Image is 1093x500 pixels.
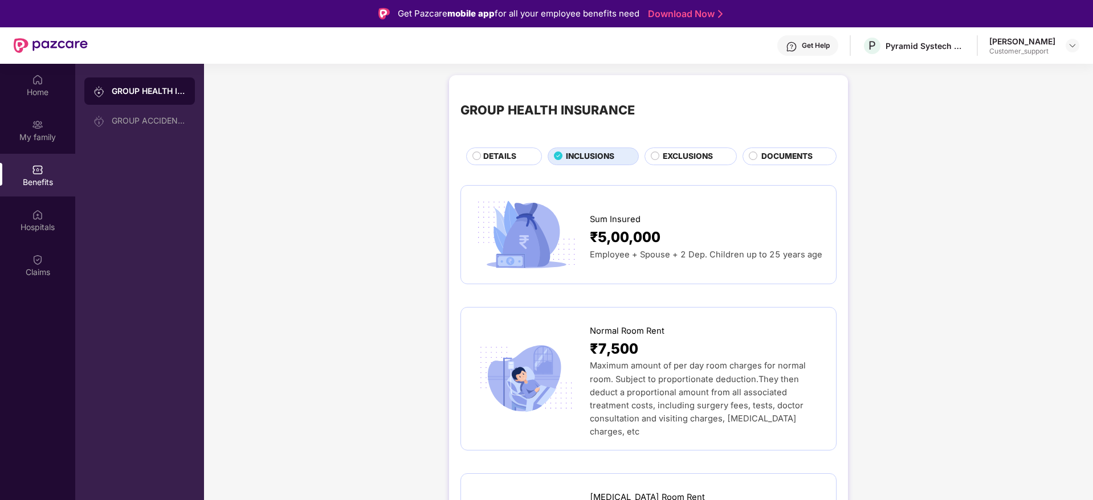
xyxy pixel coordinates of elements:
[14,38,88,53] img: New Pazcare Logo
[32,119,43,130] img: svg+xml;base64,PHN2ZyB3aWR0aD0iMjAiIGhlaWdodD0iMjAiIHZpZXdCb3g9IjAgMCAyMCAyMCIgZmlsbD0ibm9uZSIgeG...
[566,150,614,163] span: INCLUSIONS
[989,47,1055,56] div: Customer_support
[868,39,876,52] span: P
[398,7,639,21] div: Get Pazcare for all your employee benefits need
[590,226,660,248] span: ₹5,00,000
[378,8,390,19] img: Logo
[483,150,516,163] span: DETAILS
[112,85,186,97] div: GROUP HEALTH INSURANCE
[32,74,43,85] img: svg+xml;base64,PHN2ZyBpZD0iSG9tZSIgeG1sbnM9Imh0dHA6Ly93d3cudzMub3JnLzIwMDAvc3ZnIiB3aWR0aD0iMjAiIG...
[460,100,635,120] div: GROUP HEALTH INSURANCE
[32,254,43,265] img: svg+xml;base64,PHN2ZyBpZD0iQ2xhaW0iIHhtbG5zPSJodHRwOi8vd3d3LnczLm9yZy8yMDAwL3N2ZyIgd2lkdGg9IjIwIi...
[1068,41,1077,50] img: svg+xml;base64,PHN2ZyBpZD0iRHJvcGRvd24tMzJ4MzIiIHhtbG5zPSJodHRwOi8vd3d3LnczLm9yZy8yMDAwL3N2ZyIgd2...
[886,40,965,51] div: Pyramid Systech Consulting Private Limited
[590,325,664,338] span: Normal Room Rent
[663,150,713,163] span: EXCLUSIONS
[93,86,105,97] img: svg+xml;base64,PHN2ZyB3aWR0aD0iMjAiIGhlaWdodD0iMjAiIHZpZXdCb3g9IjAgMCAyMCAyMCIgZmlsbD0ibm9uZSIgeG...
[786,41,797,52] img: svg+xml;base64,PHN2ZyBpZD0iSGVscC0zMngzMiIgeG1sbnM9Imh0dHA6Ly93d3cudzMub3JnLzIwMDAvc3ZnIiB3aWR0aD...
[590,213,641,226] span: Sum Insured
[802,41,830,50] div: Get Help
[472,341,580,416] img: icon
[761,150,813,163] span: DOCUMENTS
[718,8,723,20] img: Stroke
[648,8,719,20] a: Download Now
[447,8,495,19] strong: mobile app
[32,164,43,175] img: svg+xml;base64,PHN2ZyBpZD0iQmVuZWZpdHMiIHhtbG5zPSJodHRwOi8vd3d3LnczLm9yZy8yMDAwL3N2ZyIgd2lkdGg9Ij...
[32,209,43,220] img: svg+xml;base64,PHN2ZyBpZD0iSG9zcGl0YWxzIiB4bWxucz0iaHR0cDovL3d3dy53My5vcmcvMjAwMC9zdmciIHdpZHRoPS...
[112,116,186,125] div: GROUP ACCIDENTAL INSURANCE
[590,249,822,260] span: Employee + Spouse + 2 Dep. Children up to 25 years age
[590,360,806,436] span: Maximum amount of per day room charges for normal room. Subject to proportionate deduction.They t...
[590,338,638,360] span: ₹7,500
[989,36,1055,47] div: [PERSON_NAME]
[93,116,105,127] img: svg+xml;base64,PHN2ZyB3aWR0aD0iMjAiIGhlaWdodD0iMjAiIHZpZXdCb3g9IjAgMCAyMCAyMCIgZmlsbD0ibm9uZSIgeG...
[472,197,580,272] img: icon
